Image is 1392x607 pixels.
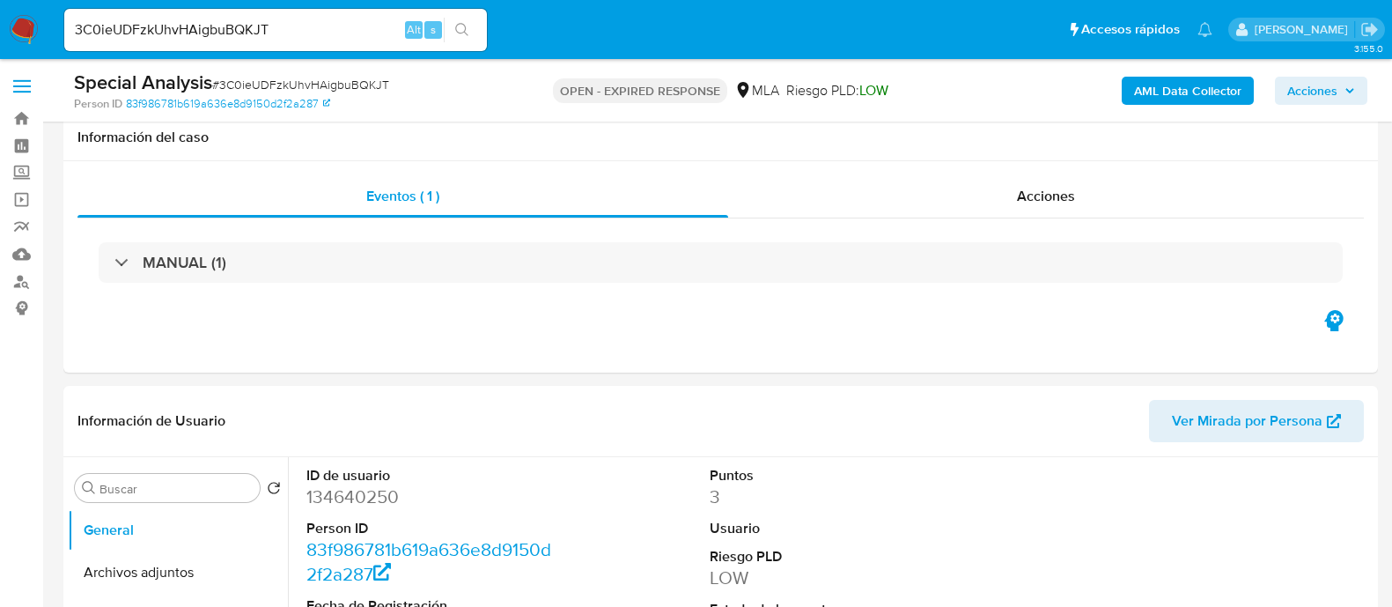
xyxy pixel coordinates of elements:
p: OPEN - EXPIRED RESPONSE [553,78,727,103]
span: Eventos ( 1 ) [366,186,439,206]
a: Salir [1360,20,1379,39]
h1: Información del caso [77,129,1364,146]
button: Acciones [1275,77,1367,105]
span: Ver Mirada por Persona [1172,400,1322,442]
h1: Información de Usuario [77,412,225,430]
h3: MANUAL (1) [143,253,226,272]
a: 83f986781b619a636e8d9150d2f2a287 [306,537,551,587]
p: martin.degiuli@mercadolibre.com [1255,21,1354,38]
span: Acciones [1017,186,1075,206]
button: AML Data Collector [1122,77,1254,105]
input: Buscar [99,481,253,497]
b: Special Analysis [74,68,212,96]
dd: 3 [710,485,961,509]
dt: Riesgo PLD [710,547,961,566]
span: # 3C0ieUDFzkUhvHAigbuBQKJT [212,76,389,93]
span: Riesgo PLD: [786,81,888,100]
button: Volver al orden por defecto [267,481,281,500]
button: search-icon [444,18,480,42]
span: LOW [859,80,888,100]
a: 83f986781b619a636e8d9150d2f2a287 [126,96,330,112]
div: MLA [734,81,779,100]
dt: Usuario [710,519,961,538]
span: Alt [407,21,421,38]
button: Ver Mirada por Persona [1149,400,1364,442]
input: Buscar usuario o caso... [64,19,487,41]
a: Notificaciones [1197,22,1212,37]
b: AML Data Collector [1134,77,1241,105]
b: Person ID [74,96,122,112]
dd: LOW [710,566,961,590]
div: MANUAL (1) [99,242,1343,283]
span: Acciones [1287,77,1337,105]
span: Accesos rápidos [1081,20,1180,39]
dt: ID de usuario [306,466,558,485]
dd: 134640250 [306,485,558,509]
span: s [431,21,436,38]
button: General [68,509,288,551]
button: Archivos adjuntos [68,551,288,594]
dt: Person ID [306,519,558,538]
dt: Puntos [710,466,961,485]
button: Buscar [82,481,96,495]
